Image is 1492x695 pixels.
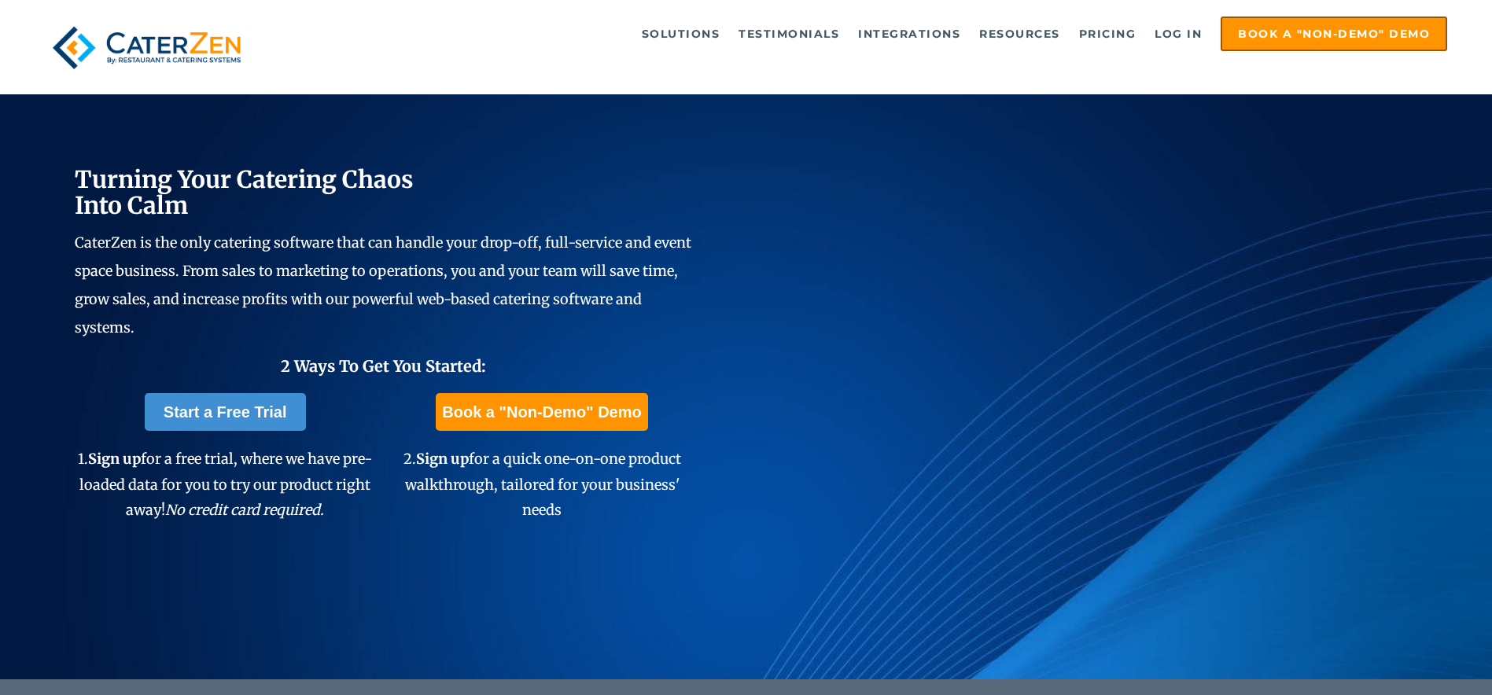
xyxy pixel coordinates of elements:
[1071,18,1144,50] a: Pricing
[165,501,324,519] em: No credit card required.
[281,356,486,376] span: 2 Ways To Get You Started:
[1221,17,1447,51] a: Book a "Non-Demo" Demo
[1147,18,1210,50] a: Log in
[145,393,306,431] a: Start a Free Trial
[75,234,691,336] span: CaterZen is the only catering software that can handle your drop-off, full-service and event spac...
[971,18,1068,50] a: Resources
[285,17,1447,51] div: Navigation Menu
[78,450,372,519] span: 1. for a free trial, where we have pre-loaded data for you to try our product right away!
[850,18,968,50] a: Integrations
[731,18,847,50] a: Testimonials
[45,17,249,79] img: caterzen
[88,450,141,468] span: Sign up
[75,164,414,220] span: Turning Your Catering Chaos Into Calm
[416,450,469,468] span: Sign up
[403,450,681,519] span: 2. for a quick one-on-one product walkthrough, tailored for your business' needs
[1352,634,1475,678] iframe: Help widget launcher
[634,18,728,50] a: Solutions
[436,393,647,431] a: Book a "Non-Demo" Demo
